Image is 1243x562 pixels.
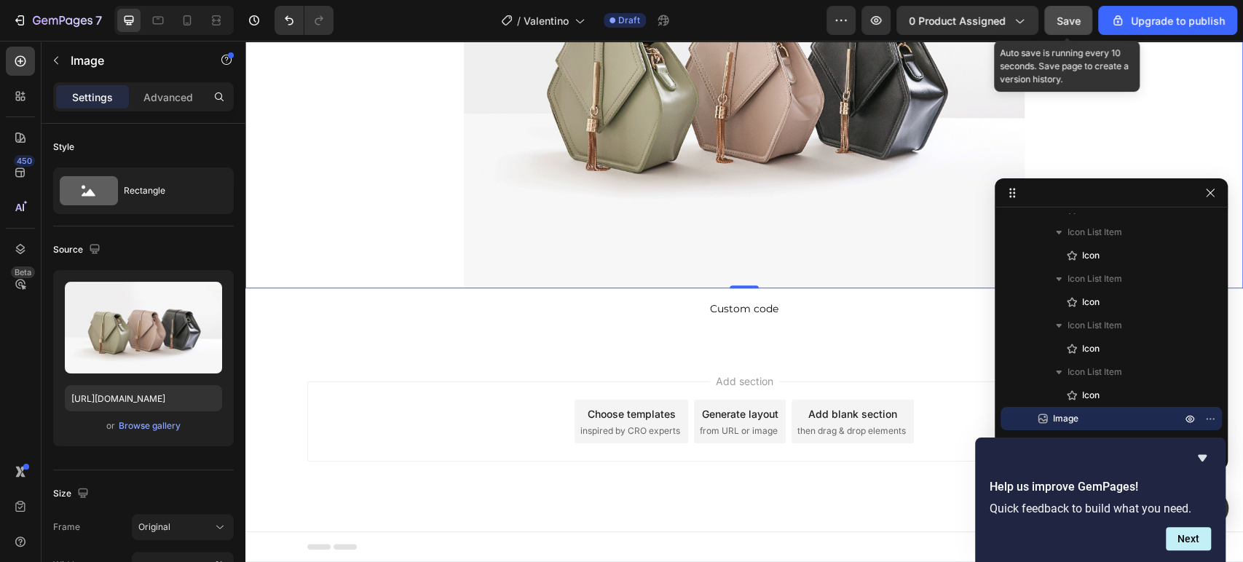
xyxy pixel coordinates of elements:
p: Quick feedback to build what you need. [990,502,1211,515]
div: Browse gallery [119,419,181,432]
div: Upgrade to publish [1110,13,1225,28]
div: Rectangle [124,174,213,207]
span: 0 product assigned [909,13,1006,28]
span: Icon List Item [1068,272,1122,286]
span: Icon [1082,295,1100,309]
div: Style [53,140,74,154]
button: Next question [1166,527,1211,550]
iframe: Design area [245,41,1243,562]
h2: Help us improve GemPages! [990,478,1211,496]
span: Icon [1082,388,1100,403]
p: Settings [72,90,113,105]
span: Icon List Item [1068,318,1122,333]
div: Generate layout [457,365,533,381]
span: inspired by CRO experts [335,384,435,397]
span: Icon [1082,248,1100,263]
div: Add blank section [563,365,652,381]
div: 450 [14,155,35,167]
span: Icon List Item [1068,365,1122,379]
div: Size [53,484,92,504]
input: https://example.com/image.jpg [65,385,222,411]
button: Save [1044,6,1092,35]
span: / [517,13,521,28]
button: Original [132,514,234,540]
div: Undo/Redo [275,6,334,35]
div: Source [53,240,103,260]
span: then drag & drop elements [552,384,660,397]
button: Hide survey [1193,449,1211,467]
span: or [106,417,115,435]
span: Draft [618,14,640,27]
p: Advanced [143,90,193,105]
button: Browse gallery [118,419,181,433]
span: Original [138,521,170,534]
span: Valentino [524,13,569,28]
img: preview-image [65,282,222,373]
button: Upgrade to publish [1098,6,1237,35]
div: Help us improve GemPages! [990,449,1211,550]
button: 7 [6,6,108,35]
span: Icon List Item [1068,225,1122,240]
label: Frame [53,521,80,534]
div: Beta [11,266,35,278]
span: from URL or image [454,384,532,397]
div: Choose templates [342,365,430,381]
span: Add section [465,333,534,348]
p: Image [71,52,194,69]
button: 0 product assigned [896,6,1038,35]
p: 7 [95,12,102,29]
span: Icon [1082,341,1100,356]
span: Custom Code [1053,435,1109,449]
span: Save [1057,15,1081,27]
span: Image [1053,411,1078,426]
